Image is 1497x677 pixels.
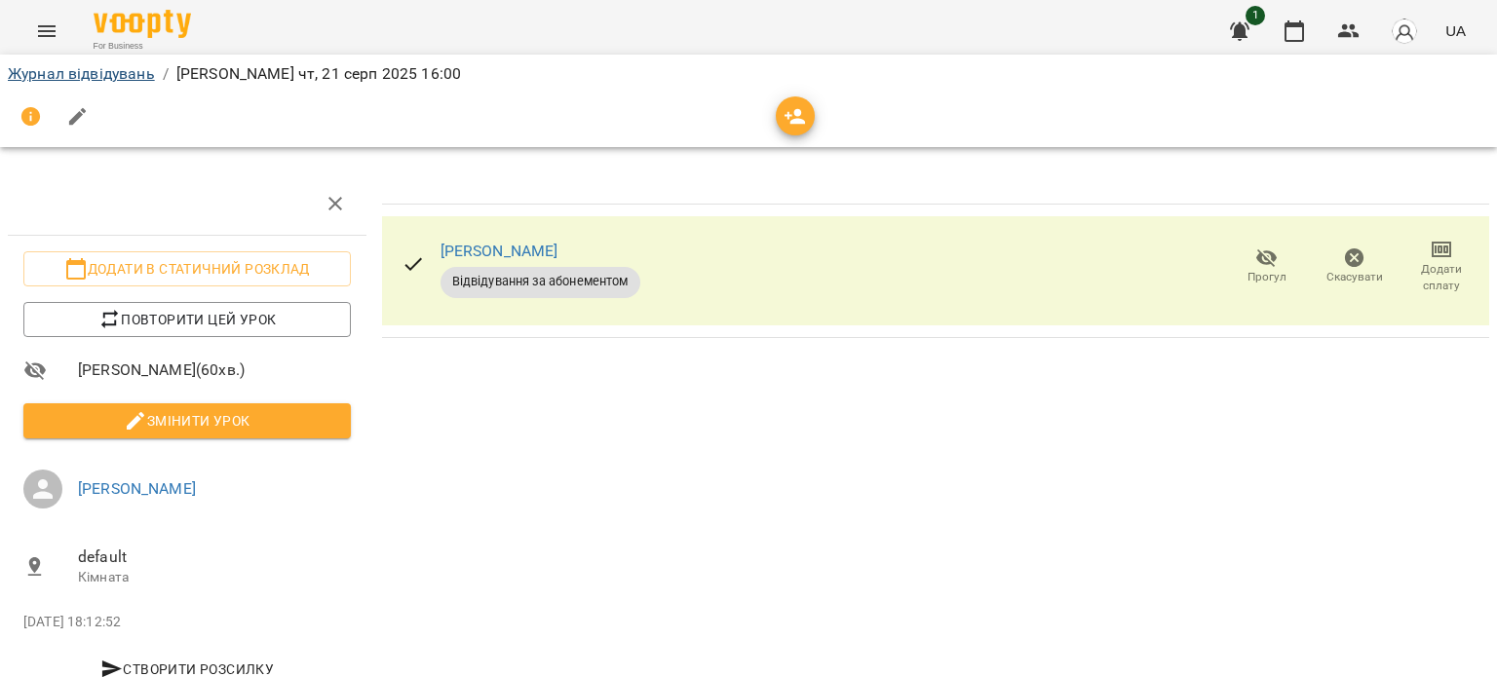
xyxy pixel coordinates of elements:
[23,613,351,632] p: [DATE] 18:12:52
[1223,240,1311,294] button: Прогул
[1246,6,1265,25] span: 1
[176,62,461,86] p: [PERSON_NAME] чт, 21 серп 2025 16:00
[39,409,335,433] span: Змінити урок
[23,302,351,337] button: Повторити цей урок
[1438,13,1474,49] button: UA
[1247,269,1286,285] span: Прогул
[1409,261,1474,294] span: Додати сплату
[441,242,558,260] a: [PERSON_NAME]
[39,257,335,281] span: Додати в статичний розклад
[8,62,1489,86] nav: breadcrumb
[1311,240,1399,294] button: Скасувати
[78,568,351,587] p: Кімната
[78,545,351,569] span: default
[23,251,351,286] button: Додати в статичний розклад
[94,10,191,38] img: Voopty Logo
[78,358,351,382] span: [PERSON_NAME] ( 60 хв. )
[78,479,196,498] a: [PERSON_NAME]
[23,8,70,55] button: Menu
[441,273,640,290] span: Відвідування за абонементом
[1326,269,1383,285] span: Скасувати
[8,64,155,83] a: Журнал відвідувань
[23,403,351,438] button: Змінити урок
[94,40,191,53] span: For Business
[1445,20,1466,41] span: UA
[39,308,335,331] span: Повторити цей урок
[1391,18,1418,45] img: avatar_s.png
[1398,240,1485,294] button: Додати сплату
[163,62,169,86] li: /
